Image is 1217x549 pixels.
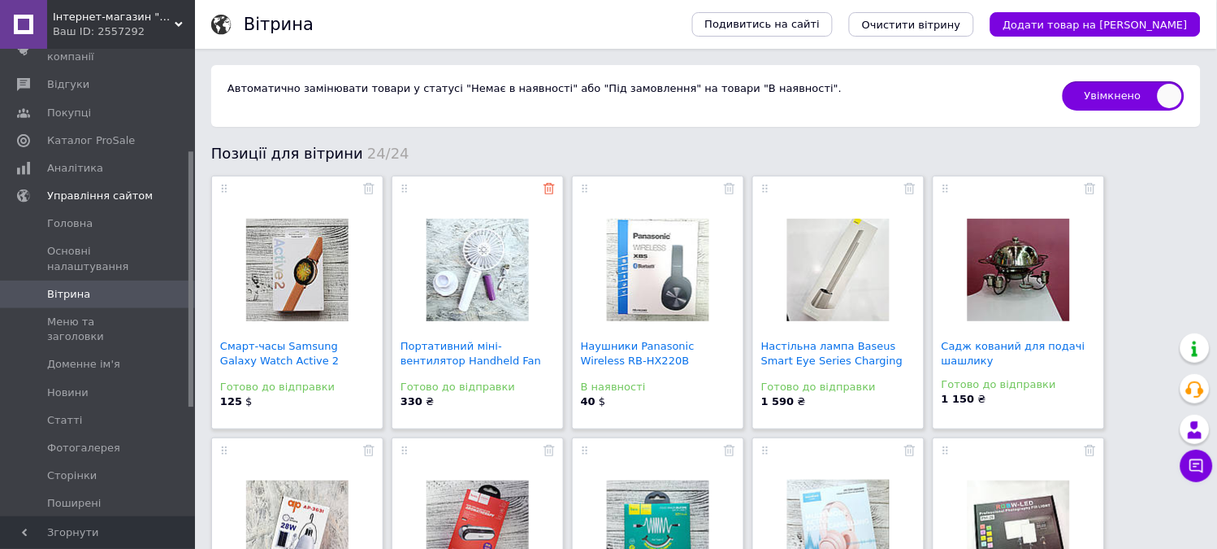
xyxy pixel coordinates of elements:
a: Прибрати з вітрини [904,181,916,194]
span: Управління сайтом [47,189,153,203]
span: Відгуки [47,77,89,92]
b: 40 [581,395,596,407]
a: Портативний міні-вентилятор Handheld Fan HOCO DF07 [401,340,541,381]
span: Новини [47,386,89,400]
a: Прибрати з вітрини [544,443,555,455]
div: ₴ [942,392,1096,407]
button: Додати товар на [PERSON_NAME] [990,12,1201,37]
img: Садж кований для подачі шашлику [968,219,1070,321]
div: Готово до відправки [220,380,375,394]
img: Смарт-часы Samsung Galaxy Watch Active 2 44mm Gold (SM-R820NSDAPHN) [246,219,349,321]
div: Готово до відправки [942,377,1096,392]
div: ₴ [401,394,555,409]
span: Статті [47,413,82,428]
img: Настільна лампа Baseus Smart Eye Series Charging Folding (Smart Light) GREY [787,219,890,321]
a: Прибрати з вітрини [724,443,735,455]
h1: Вітрина [244,15,314,34]
b: 125 [220,395,242,407]
img: Портативний міні-вентилятор Handheld Fan HOCO DF07 [427,219,529,321]
a: Прибрати з вітрини [544,181,555,194]
div: ₴ [761,394,916,409]
div: Ваш ID: 2557292 [53,24,195,39]
span: Увімкнено [1063,81,1185,111]
div: Готово до відправки [761,380,916,394]
a: Прибрати з вітрини [363,443,375,455]
span: Автоматично замінювати товари у статусі "Немає в наявності" або "Під замовлення" на товари "В ная... [227,82,842,94]
span: 24/24 [367,145,409,162]
span: Доменне ім'я [47,357,120,372]
span: Каталог ProSale [47,133,135,148]
span: Фотогалерея [47,441,120,455]
span: Показники роботи компанії [47,35,150,64]
span: Подивитись на сайті [705,17,821,32]
span: Поширені питання [47,496,150,525]
span: Вітрина [47,287,90,302]
b: 1 590 [761,395,795,407]
div: Позиції для вітрини [211,143,1201,163]
div: $ [581,394,735,409]
span: Меню та заголовки [47,315,150,344]
span: Аналітика [47,161,103,176]
a: Подивитись на сайті [692,12,834,37]
button: Очистити вітрину [849,12,973,37]
span: Основні налаштування [47,244,150,273]
span: Головна [47,216,93,231]
span: Сторінки [47,468,97,483]
button: Чат з покупцем [1180,450,1213,482]
img: Наушники Panasonic Wireless RB-HX220B Оригинал Беспроводные [607,219,709,321]
a: Прибрати з вітрини [724,181,735,194]
a: Наушники Panasonic Wireless RB-HX220B Оригинал Бес... [581,340,695,381]
span: Покупці [47,106,91,120]
a: Прибрати з вітрини [1085,181,1096,194]
a: Прибрати з вітрини [904,443,916,455]
span: Додати товар на [PERSON_NAME] [1003,19,1188,31]
a: Прибрати з вітрини [1085,443,1096,455]
div: $ [220,394,375,409]
b: 330 [401,395,422,407]
a: Настільна лампа Baseus Smart Eye Series Charging F... [761,340,903,381]
div: Готово до відправки [401,380,555,394]
div: В наявності [581,380,735,394]
a: Прибрати з вітрини [363,181,375,194]
a: Садж кований для подачі шашлику [942,340,1085,367]
span: Інтернет-магазин "Он лайн" [53,10,175,24]
b: 1 150 [942,393,975,405]
a: Смарт-часы Samsung Galaxy Watch Active 2 44mm Gold... [220,340,339,381]
span: Очистити вітрину [862,19,960,31]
